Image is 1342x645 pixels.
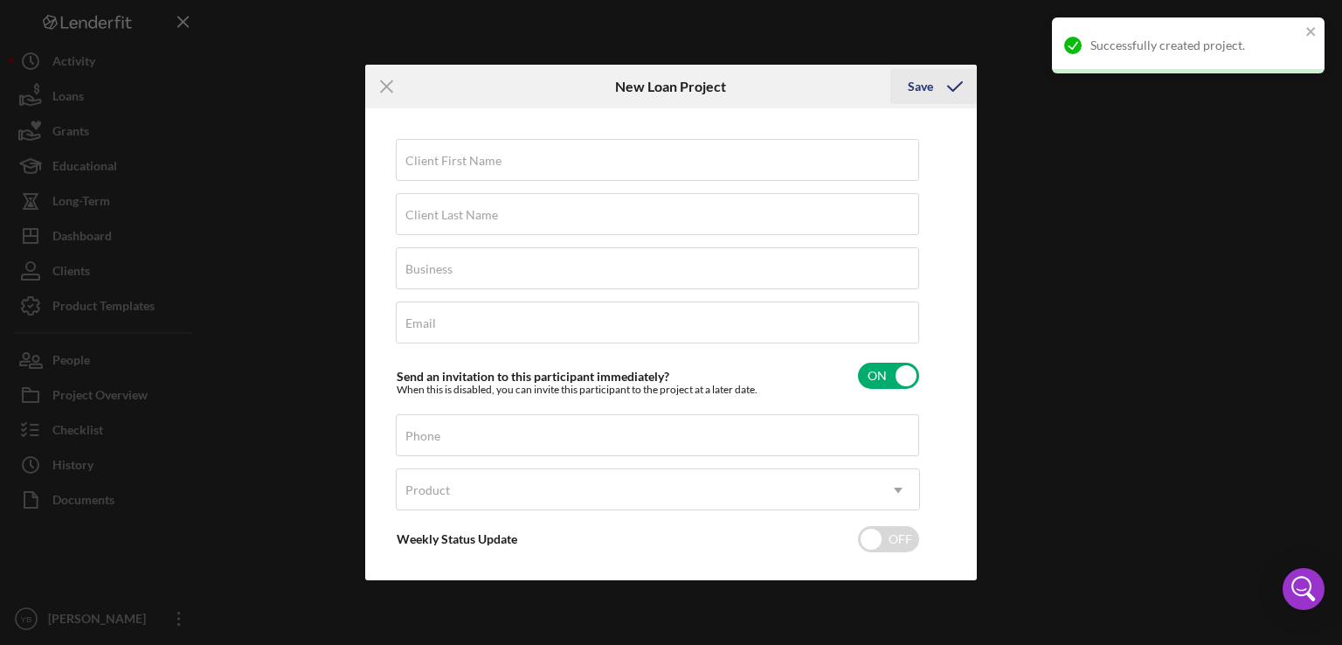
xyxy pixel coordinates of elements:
[405,208,498,222] label: Client Last Name
[405,429,440,443] label: Phone
[405,154,502,168] label: Client First Name
[890,69,977,104] button: Save
[1090,38,1300,52] div: Successfully created project.
[405,483,450,497] div: Product
[405,262,453,276] label: Business
[397,384,757,396] div: When this is disabled, you can invite this participant to the project at a later date.
[405,316,436,330] label: Email
[615,79,726,94] h6: New Loan Project
[1305,24,1318,41] button: close
[908,69,933,104] div: Save
[397,369,669,384] label: Send an invitation to this participant immediately?
[397,531,517,546] label: Weekly Status Update
[1283,568,1325,610] div: Open Intercom Messenger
